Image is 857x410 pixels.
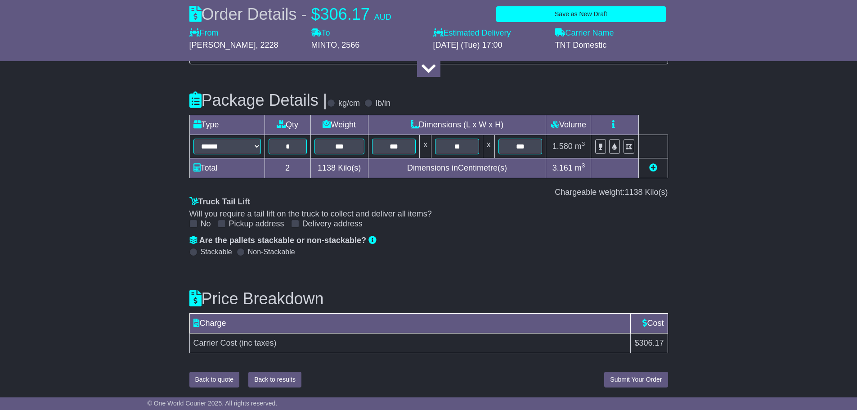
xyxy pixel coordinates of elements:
span: [PERSON_NAME] [189,41,256,50]
button: Back to results [248,372,301,387]
div: [DATE] (Tue) 17:00 [433,41,546,50]
label: Delivery address [302,219,363,229]
td: 2 [265,158,310,178]
label: To [311,28,330,38]
a: Add new item [649,163,657,172]
label: Estimated Delivery [433,28,546,38]
label: Stackable [201,248,232,256]
div: TNT Domestic [555,41,668,50]
span: $306.17 [634,338,664,347]
span: 1138 [318,163,336,172]
h3: Package Details | [189,91,328,109]
button: Back to quote [189,372,240,387]
span: (inc taxes) [239,338,277,347]
span: 1.580 [552,142,573,151]
sup: 3 [582,162,585,169]
label: No [201,219,211,229]
span: , 2228 [256,41,278,50]
label: Pickup address [229,219,284,229]
span: © One World Courier 2025. All rights reserved. [148,400,278,407]
label: From [189,28,219,38]
sup: 3 [582,140,585,147]
span: Submit Your Order [610,376,662,383]
span: 1138 [624,188,642,197]
td: x [420,135,431,158]
span: 3.161 [552,163,573,172]
td: Dimensions (L x W x H) [368,115,546,135]
label: kg/cm [338,99,360,108]
td: Qty [265,115,310,135]
button: Submit Your Order [604,372,668,387]
span: , 2566 [337,41,359,50]
td: Weight [310,115,368,135]
button: Save as New Draft [496,6,665,22]
span: 306.17 [320,5,370,23]
span: Carrier Cost [193,338,237,347]
td: Volume [546,115,591,135]
span: Are the pallets stackable or non-stackable? [199,236,366,245]
div: Will you require a tail lift on the truck to collect and deliver all items? [189,209,668,219]
td: Type [189,115,265,135]
label: lb/in [376,99,390,108]
label: Non-Stackable [248,248,295,256]
span: m [575,142,585,151]
label: Carrier Name [555,28,614,38]
td: Cost [631,313,668,333]
span: $ [311,5,320,23]
td: Total [189,158,265,178]
span: m [575,163,585,172]
td: Kilo(s) [310,158,368,178]
h3: Price Breakdown [189,290,668,308]
label: Truck Tail Lift [189,197,251,207]
td: x [483,135,494,158]
div: Order Details - [189,5,391,24]
td: Charge [189,313,631,333]
span: AUD [374,13,391,22]
td: Dimensions in Centimetre(s) [368,158,546,178]
span: MINTO [311,41,337,50]
div: Chargeable weight: Kilo(s) [189,188,668,198]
